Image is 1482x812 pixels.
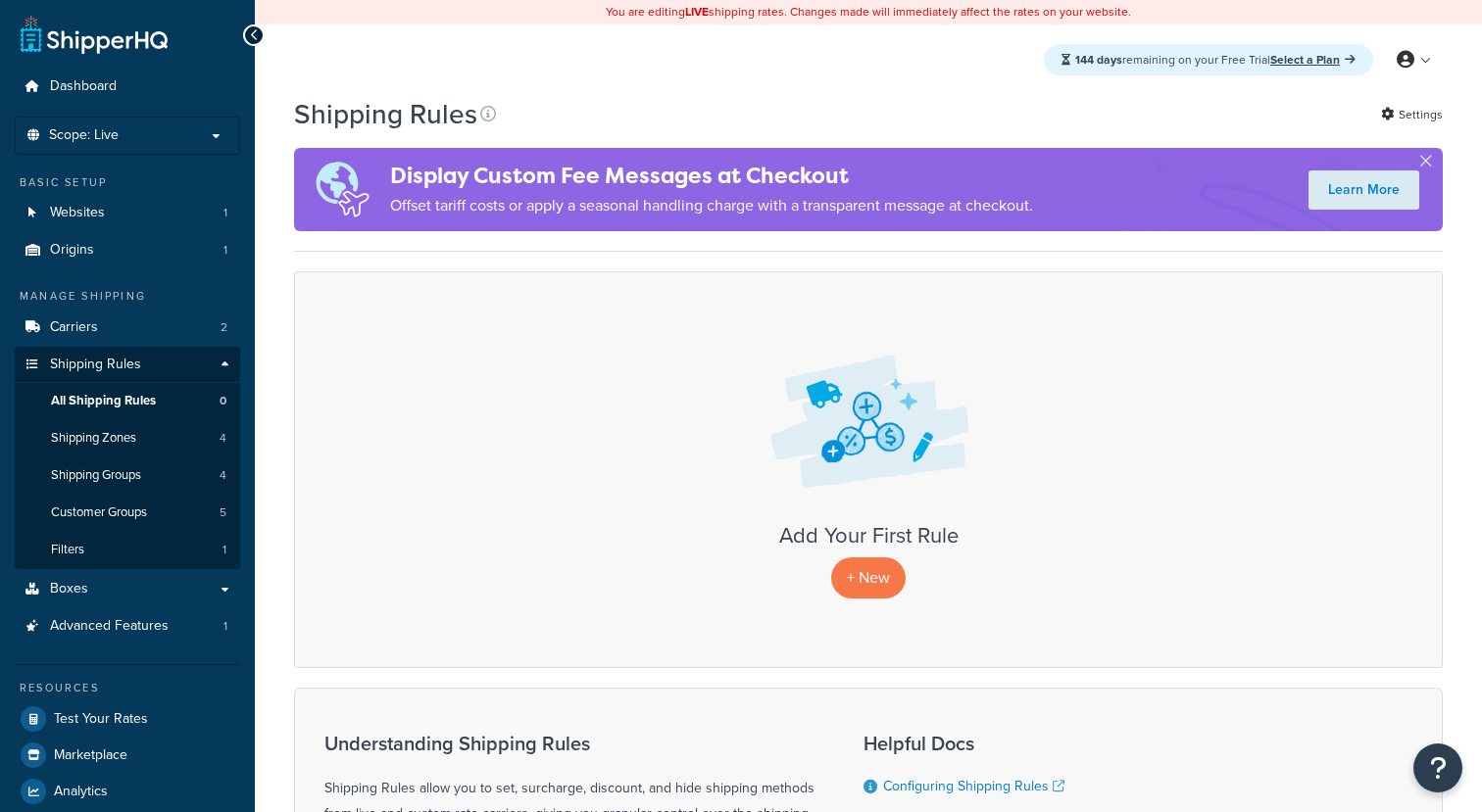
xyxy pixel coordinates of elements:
span: Shipping Zones [51,430,136,447]
a: ShipperHQ Home [21,15,168,54]
li: Customer Groups [15,495,240,531]
a: Advanced Features 1 [15,608,240,645]
p: Offset tariff costs or apply a seasonal handling charge with a transparent message at checkout. [390,192,1033,219]
h3: Understanding Shipping Rules [324,733,815,754]
span: Origins [50,242,94,259]
a: Shipping Zones 4 [15,420,240,456]
span: 5 [220,504,226,521]
li: Carriers [15,310,240,346]
li: Advanced Features [15,608,240,645]
img: duties-banner-06bc72dcb5fe05cb3f9472aba00be2ae8eb53ab6f0d8bb03d382ba314ac3c341.png [294,148,390,231]
a: Filters 1 [15,532,240,568]
span: 1 [223,205,227,221]
span: 4 [220,467,226,484]
div: Resources [15,680,240,696]
a: Marketplace [15,738,240,773]
span: 1 [223,242,227,259]
li: All Shipping Rules [15,383,240,419]
span: Marketplace [54,747,127,764]
span: Shipping Rules [50,357,141,373]
h3: Helpful Docs [864,733,1185,754]
button: Open Resource Center [1413,743,1462,792]
li: Shipping Groups [15,457,240,494]
span: Boxes [50,581,88,597]
li: Origins [15,232,240,268]
a: Origins 1 [15,232,240,268]
strong: 144 days [1075,51,1122,69]
a: Customer Groups 5 [15,495,240,531]
div: Manage Shipping [15,288,240,305]
a: Dashboard [15,69,240,105]
a: Shipping Rules [15,347,240,383]
div: remaining on your Free Trial [1044,44,1373,75]
span: Scope: Live [49,127,119,144]
span: 4 [220,430,226,447]
p: + New [831,557,906,597]
b: LIVE [685,3,709,21]
a: Select a Plan [1270,51,1356,69]
li: Shipping Zones [15,420,240,456]
span: Test Your Rates [54,711,148,728]
span: Filters [51,542,84,558]
h4: Display Custom Fee Messages at Checkout [390,160,1033,192]
a: Analytics [15,774,240,809]
a: Settings [1381,101,1443,128]
a: Shipping Groups 4 [15,457,240,494]
span: 0 [220,393,226,409]
li: Websites [15,195,240,231]
span: 1 [222,542,226,558]
li: Filters [15,532,240,568]
span: Carriers [50,319,98,336]
h3: Add Your First Rule [315,524,1422,548]
h1: Shipping Rules [294,95,477,133]
a: Learn More [1309,170,1419,210]
a: Configuring Shipping Rules [883,776,1064,796]
a: Test Your Rates [15,701,240,737]
a: Websites 1 [15,195,240,231]
a: Boxes [15,571,240,607]
a: All Shipping Rules 0 [15,383,240,419]
li: Shipping Rules [15,347,240,570]
span: Websites [50,205,105,221]
span: Shipping Groups [51,467,141,484]
div: Basic Setup [15,174,240,191]
a: Carriers 2 [15,310,240,346]
span: Customer Groups [51,504,147,521]
span: All Shipping Rules [51,393,156,409]
span: Dashboard [50,78,117,95]
span: Analytics [54,784,108,800]
span: 2 [221,319,227,336]
span: Advanced Features [50,618,169,635]
span: 1 [223,618,227,635]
